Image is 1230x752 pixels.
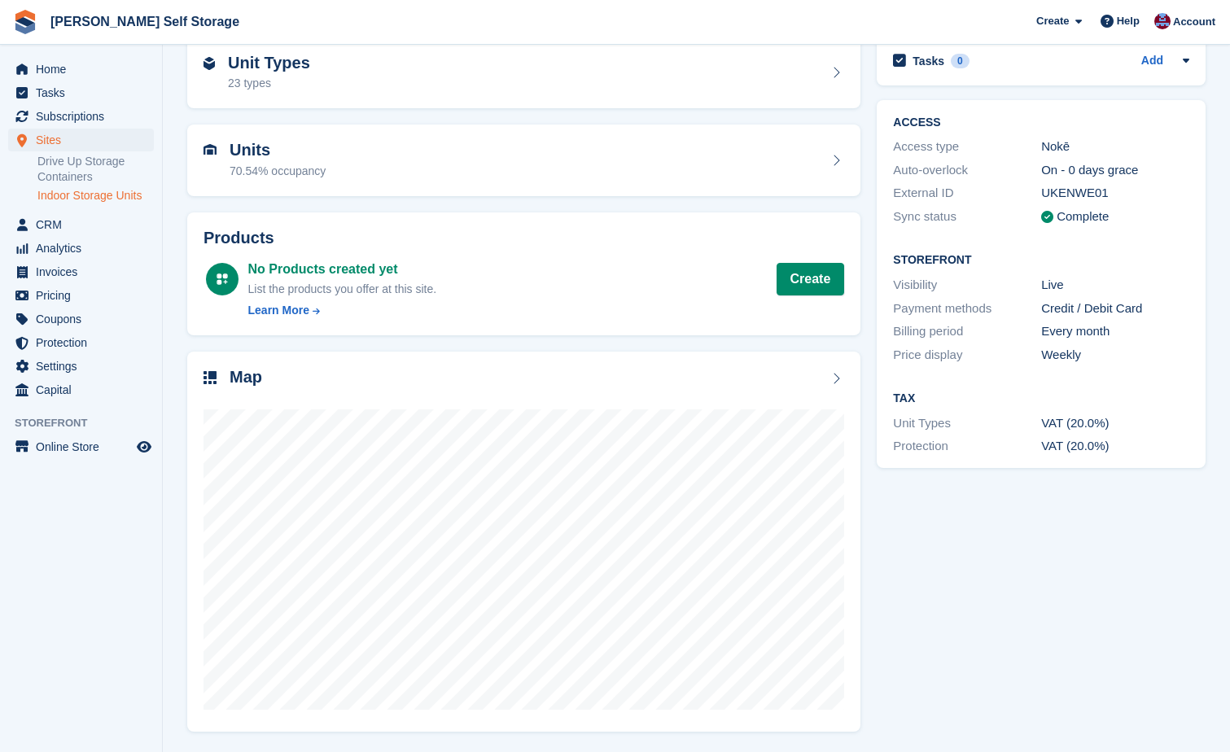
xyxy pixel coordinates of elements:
[8,129,154,151] a: menu
[36,260,134,283] span: Invoices
[1117,13,1140,29] span: Help
[893,437,1041,456] div: Protection
[893,161,1041,180] div: Auto-overlock
[216,273,229,286] img: custom-product-icn-white-7c27a13f52cf5f2f504a55ee73a895a1f82ff5669d69490e13668eaf7ade3bb5.svg
[8,284,154,307] a: menu
[230,163,326,180] div: 70.54% occupancy
[36,331,134,354] span: Protection
[44,8,246,35] a: [PERSON_NAME] Self Storage
[228,75,310,92] div: 23 types
[1041,138,1189,156] div: Nokē
[8,105,154,128] a: menu
[228,54,310,72] h2: Unit Types
[893,299,1041,318] div: Payment methods
[8,378,154,401] a: menu
[1041,322,1189,341] div: Every month
[893,208,1041,226] div: Sync status
[893,346,1041,365] div: Price display
[1041,184,1189,203] div: UKENWE01
[951,54,970,68] div: 0
[36,213,134,236] span: CRM
[204,371,217,384] img: map-icn-33ee37083ee616e46c38cad1a60f524a97daa1e2b2c8c0bc3eb3415660979fc1.svg
[1057,208,1109,226] div: Complete
[36,308,134,330] span: Coupons
[1041,276,1189,295] div: Live
[204,144,217,155] img: unit-icn-7be61d7bf1b0ce9d3e12c5938cc71ed9869f7b940bace4675aadf7bd6d80202e.svg
[1041,346,1189,365] div: Weekly
[187,37,860,109] a: Unit Types 23 types
[8,308,154,330] a: menu
[8,331,154,354] a: menu
[8,435,154,458] a: menu
[1173,14,1215,30] span: Account
[248,302,309,319] div: Learn More
[1141,52,1163,71] a: Add
[913,54,944,68] h2: Tasks
[187,352,860,732] a: Map
[893,254,1189,267] h2: Storefront
[893,414,1041,433] div: Unit Types
[36,58,134,81] span: Home
[777,263,845,295] a: Create
[36,237,134,260] span: Analytics
[1041,437,1189,456] div: VAT (20.0%)
[37,154,154,185] a: Drive Up Storage Containers
[36,129,134,151] span: Sites
[15,415,162,431] span: Storefront
[36,378,134,401] span: Capital
[8,355,154,378] a: menu
[893,184,1041,203] div: External ID
[893,322,1041,341] div: Billing period
[37,188,154,203] a: Indoor Storage Units
[1041,299,1189,318] div: Credit / Debit Card
[248,260,437,279] div: No Products created yet
[230,368,262,387] h2: Map
[1041,161,1189,180] div: On - 0 days grace
[8,58,154,81] a: menu
[893,116,1189,129] h2: ACCESS
[1154,13,1171,29] img: Tracy Bailey
[8,260,154,283] a: menu
[248,302,437,319] a: Learn More
[8,81,154,104] a: menu
[36,284,134,307] span: Pricing
[1041,414,1189,433] div: VAT (20.0%)
[13,10,37,34] img: stora-icon-8386f47178a22dfd0bd8f6a31ec36ba5ce8667c1dd55bd0f319d3a0aa187defe.svg
[36,105,134,128] span: Subscriptions
[893,276,1041,295] div: Visibility
[8,213,154,236] a: menu
[230,141,326,160] h2: Units
[893,392,1189,405] h2: Tax
[36,81,134,104] span: Tasks
[36,435,134,458] span: Online Store
[204,57,215,70] img: unit-type-icn-2b2737a686de81e16bb02015468b77c625bbabd49415b5ef34ead5e3b44a266d.svg
[134,437,154,457] a: Preview store
[36,355,134,378] span: Settings
[187,125,860,196] a: Units 70.54% occupancy
[893,138,1041,156] div: Access type
[248,282,437,295] span: List the products you offer at this site.
[204,229,844,247] h2: Products
[8,237,154,260] a: menu
[1036,13,1069,29] span: Create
